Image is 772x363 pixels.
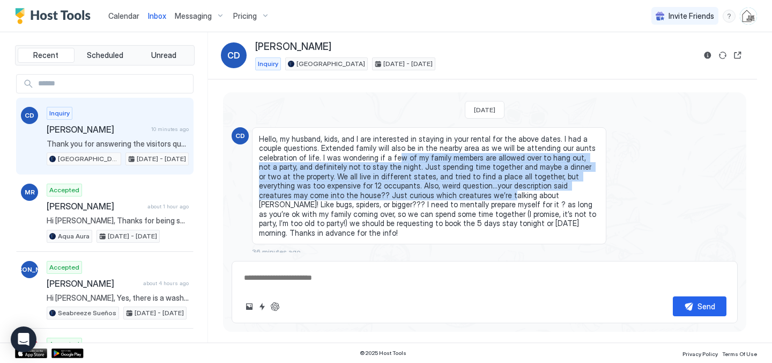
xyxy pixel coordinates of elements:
[49,108,70,118] span: Inquiry
[135,48,192,63] button: Unread
[256,300,269,313] button: Quick reply
[682,351,718,357] span: Privacy Policy
[49,263,79,272] span: Accepted
[697,301,715,312] div: Send
[15,8,95,24] a: Host Tools Logo
[34,75,193,93] input: Input Field
[18,48,75,63] button: Recent
[151,50,176,60] span: Unread
[25,187,35,197] span: MR
[87,50,123,60] span: Scheduled
[148,11,166,20] span: Inbox
[47,124,147,135] span: [PERSON_NAME]
[15,349,47,358] a: App Store
[722,347,757,359] a: Terms Of Use
[252,248,301,256] span: 36 minutes ago
[148,10,166,21] a: Inbox
[243,300,256,313] button: Upload image
[175,11,212,21] span: Messaging
[255,41,331,53] span: [PERSON_NAME]
[58,154,118,164] span: [GEOGRAPHIC_DATA]
[474,106,495,114] span: [DATE]
[47,293,189,303] span: Hi [PERSON_NAME], Yes, there is a washer and dryer at Seabreeze Sueños; however, guests must eith...
[722,351,757,357] span: Terms Of Use
[49,185,79,195] span: Accepted
[15,45,195,66] div: tab-group
[47,278,139,289] span: [PERSON_NAME]
[108,11,139,20] span: Calendar
[235,131,245,141] span: CD
[740,8,757,25] div: User profile
[143,280,189,287] span: about 4 hours ago
[77,48,133,63] button: Scheduled
[233,11,257,21] span: Pricing
[259,134,599,238] span: Hello, my husband, kids, and I are interested in staying in your rental for the above dates. I ha...
[135,308,184,318] span: [DATE] - [DATE]
[731,49,744,62] button: Open reservation
[3,265,56,274] span: [PERSON_NAME]
[58,231,90,241] span: Aqua Aura
[227,49,240,62] span: CD
[147,203,189,210] span: about 1 hour ago
[151,126,189,133] span: 10 minutes ago
[383,59,433,69] span: [DATE] - [DATE]
[723,10,736,23] div: menu
[58,308,116,318] span: Seabreeze Sueños
[296,59,365,69] span: [GEOGRAPHIC_DATA]
[11,326,36,352] div: Open Intercom Messenger
[47,139,189,149] span: Thank you for answering the visitors question. We will definitely respect the space. Omg I’m deat...
[258,59,278,69] span: Inquiry
[33,50,58,60] span: Recent
[108,10,139,21] a: Calendar
[47,201,143,212] span: [PERSON_NAME]
[137,154,186,164] span: [DATE] - [DATE]
[49,339,79,349] span: Accepted
[682,347,718,359] a: Privacy Policy
[673,296,726,316] button: Send
[25,111,34,120] span: CD
[269,300,281,313] button: ChatGPT Auto Reply
[51,349,84,358] a: Google Play Store
[669,11,714,21] span: Invite Friends
[360,350,406,357] span: © 2025 Host Tools
[701,49,714,62] button: Reservation information
[47,216,189,226] span: Hi [PERSON_NAME], Thanks for being such a great guest and taking good care of our home. We gladly...
[108,231,157,241] span: [DATE] - [DATE]
[716,49,729,62] button: Sync reservation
